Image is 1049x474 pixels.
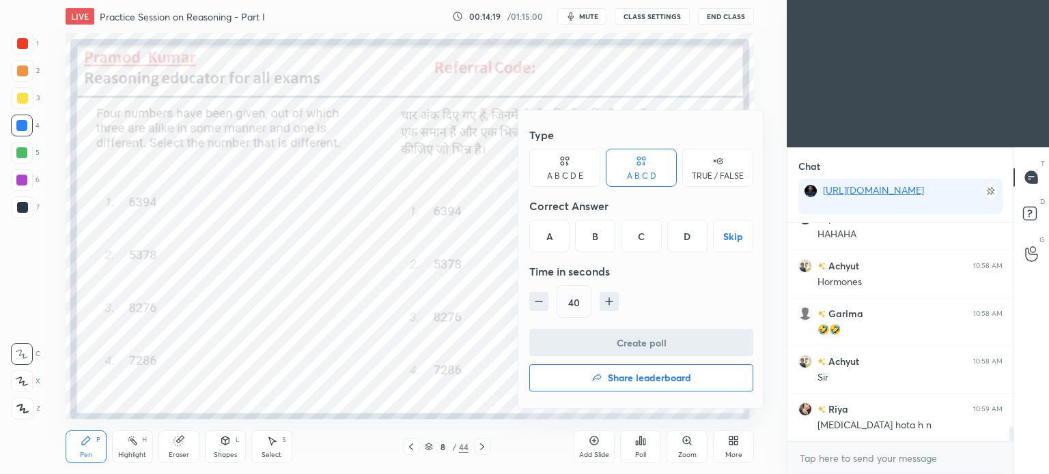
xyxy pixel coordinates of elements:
[529,121,753,149] div: Type
[608,373,691,383] h4: Share leaderboard
[529,220,570,252] div: A
[529,364,753,391] button: Share leaderboard
[547,172,583,180] div: A B C D E
[621,220,661,252] div: C
[529,192,753,220] div: Correct Answer
[575,220,615,252] div: B
[713,220,753,252] button: Skip
[692,172,744,180] div: TRUE / FALSE
[667,220,708,252] div: D
[529,258,753,285] div: Time in seconds
[627,172,656,180] div: A B C D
